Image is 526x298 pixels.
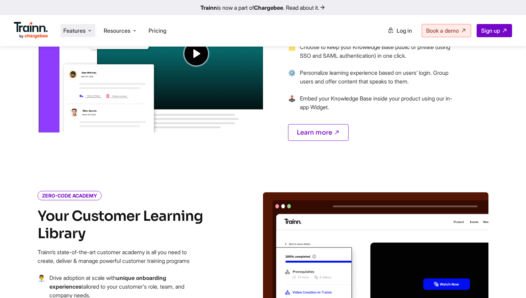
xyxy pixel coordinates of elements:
h4: Your Customer Learning Library [38,208,205,242]
p: Trainn’s state-of-the-art customer academy is all you need to create, deliver & manage powerful c... [38,248,205,265]
b: Trainn [200,4,217,11]
span: → [288,43,296,69]
a: Learn more [288,124,349,141]
iframe: Chat Widget [491,265,526,298]
a: Pricing [149,27,166,34]
a: Book a demo [422,24,471,37]
p: Embed your Knowledge Base inside your product using our in-app Widget. [300,94,455,112]
a: Sign up [477,24,512,37]
span: Book a demo [426,27,459,34]
span: → [288,94,296,120]
i: ZERO-CODE ACADEMY [38,191,102,200]
span: Log in [397,27,412,34]
span: → [288,69,296,94]
p: Personalize learning experience based on users’ login. Group users and offer content that speaks ... [300,69,455,86]
span: Sign up [481,27,500,34]
span: Resources [104,27,130,34]
b: unique onboarding experiences [49,274,166,290]
p: Choose to keep your Knowledge Base public or private (using SSO and SAML authentication) in one c... [300,43,455,60]
span: Features [63,27,86,34]
img: Trainn Logo [14,22,48,39]
b: Chargebee [254,4,283,11]
a: Log in [383,24,416,37]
